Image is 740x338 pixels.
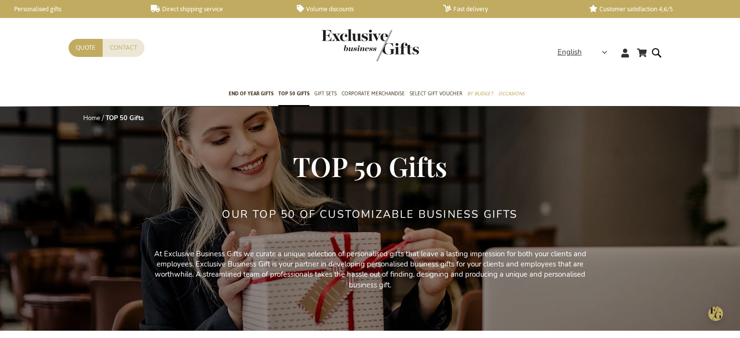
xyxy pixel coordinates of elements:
[278,89,309,99] span: TOP 50 Gifts
[322,29,370,61] a: store logo
[589,5,720,13] a: Customer satisfaction 4,6/5
[410,89,462,99] span: Select Gift Voucher
[5,5,135,13] a: Personalised gifts
[229,89,273,99] span: End of year gifts
[558,47,582,58] span: English
[69,39,103,57] a: Quote
[106,114,144,123] strong: TOP 50 Gifts
[322,29,419,61] img: Exclusive Business gifts logo
[83,114,100,123] a: Home
[498,89,524,99] span: Occasions
[151,249,589,291] p: At Exclusive Business Gifts we curate a unique selection of personalised gifts that leave a lasti...
[558,47,614,58] div: English
[103,39,144,57] a: Contact
[151,5,281,13] a: Direct shipping service
[467,89,493,99] span: By Budget
[314,89,337,99] span: Gift Sets
[222,209,518,220] h2: Our TOP 50 of Customizable Business Gifts
[443,5,574,13] a: Fast delivery
[293,148,447,184] span: TOP 50 Gifts
[342,89,405,99] span: Corporate Merchandise
[297,5,427,13] a: Volume discounts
